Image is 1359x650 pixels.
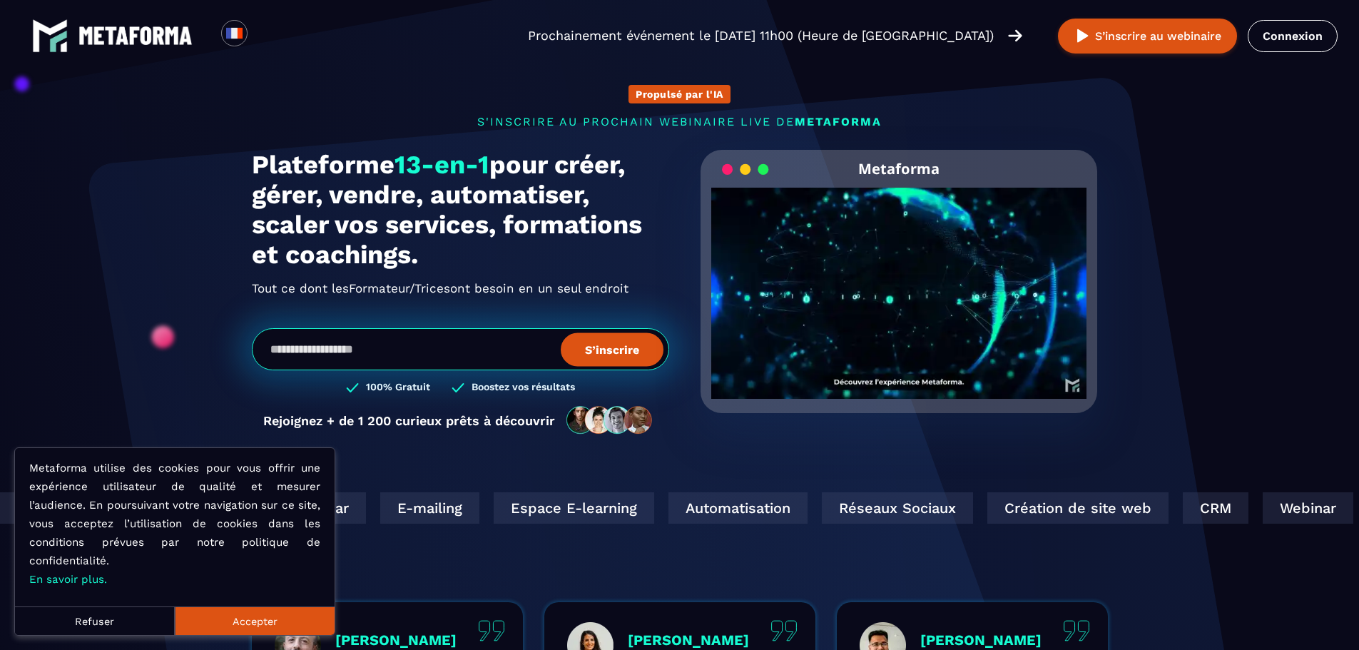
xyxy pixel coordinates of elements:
[274,492,365,524] div: Webinar
[225,24,243,42] img: fr
[29,573,107,586] a: En savoir plus.
[349,277,450,300] span: Formateur/Trices
[528,26,994,46] p: Prochainement événement le [DATE] 11h00 (Heure de [GEOGRAPHIC_DATA])
[1261,492,1352,524] div: Webinar
[15,606,175,635] button: Refuser
[1058,19,1237,54] button: S’inscrire au webinaire
[78,26,193,45] img: logo
[561,332,663,366] button: S’inscrire
[252,277,669,300] h2: Tout ce dont les ont besoin en un seul endroit
[263,413,555,428] p: Rejoignez + de 1 200 curieux prêts à découvrir
[1063,620,1090,641] img: quote
[562,405,658,435] img: community-people
[395,150,489,180] span: 13-en-1
[667,492,806,524] div: Automatisation
[920,631,1042,649] p: [PERSON_NAME]
[478,620,505,641] img: quote
[795,115,882,128] span: METAFORMA
[252,150,669,270] h1: Plateforme pour créer, gérer, vendre, automatiser, scaler vos services, formations et coachings.
[770,620,798,641] img: quote
[260,27,270,44] input: Search for option
[722,163,769,176] img: loading
[346,381,359,395] img: checked
[335,631,457,649] p: [PERSON_NAME]
[452,381,464,395] img: checked
[492,492,653,524] div: Espace E-learning
[175,606,335,635] button: Accepter
[986,492,1167,524] div: Création de site web
[366,381,430,395] h3: 100% Gratuit
[1074,27,1091,45] img: play
[32,18,68,54] img: logo
[1181,492,1247,524] div: CRM
[379,492,478,524] div: E-mailing
[29,459,320,589] p: Metaforma utilise des cookies pour vous offrir une expérience utilisateur de qualité et mesurer l...
[248,20,283,51] div: Search for option
[252,115,1108,128] p: s'inscrire au prochain webinaire live de
[711,188,1087,375] video: Your browser does not support the video tag.
[820,492,972,524] div: Réseaux Sociaux
[628,631,749,649] p: [PERSON_NAME]
[1248,20,1338,52] a: Connexion
[858,150,940,188] h2: Metaforma
[1008,28,1022,44] img: arrow-right
[636,88,723,100] p: Propulsé par l'IA
[472,381,575,395] h3: Boostez vos résultats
